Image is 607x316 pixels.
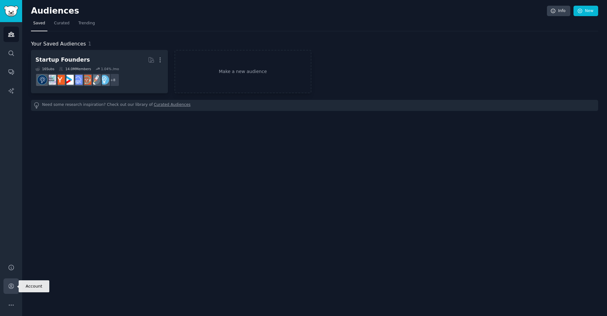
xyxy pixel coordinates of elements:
img: startup [64,75,74,85]
a: Trending [76,18,97,31]
span: 1 [88,41,91,47]
a: Make a new audience [175,50,311,93]
img: Entrepreneurship [37,75,47,85]
a: Info [547,6,570,16]
img: SaaS [73,75,83,85]
div: 14.0M Members [59,67,91,71]
a: Curated Audiences [154,102,191,109]
div: Startup Founders [35,56,90,64]
span: Your Saved Audiences [31,40,86,48]
img: GummySearch logo [4,6,18,17]
img: Entrepreneur [99,75,109,85]
a: Curated [52,18,72,31]
a: New [573,6,598,16]
span: Trending [78,21,95,26]
div: 1.04 % /mo [101,67,119,71]
div: 16 Sub s [35,67,54,71]
a: Startup Founders16Subs14.0MMembers1.04% /mo+8EntrepreneurstartupsEntrepreneurRideAlongSaaSstartup... [31,50,168,93]
img: indiehackers [46,75,56,85]
h2: Audiences [31,6,547,16]
a: Saved [31,18,47,31]
img: startups [90,75,100,85]
img: EntrepreneurRideAlong [82,75,91,85]
span: Curated [54,21,70,26]
div: + 8 [106,73,120,87]
img: ycombinator [55,75,65,85]
span: Saved [33,21,45,26]
div: Need some research inspiration? Check out our library of [31,100,598,111]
